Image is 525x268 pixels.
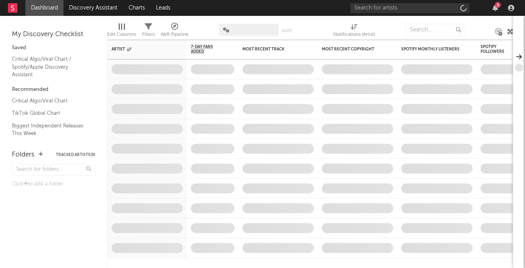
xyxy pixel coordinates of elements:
[12,85,95,94] div: Recommended
[12,109,87,118] a: TikTok Global Chart
[142,30,155,39] div: Filters
[161,20,188,43] div: A&R Pipeline
[322,47,381,52] div: Most Recent Copyright
[12,96,87,105] a: Critical Algo/Viral Chart
[142,20,155,43] div: Filters
[191,44,223,54] span: 7-Day Fans Added
[350,3,469,13] input: Search for artists
[12,30,95,39] div: My Discovery Checklist
[333,30,375,39] div: Notifications (Artist)
[12,121,87,138] a: Biggest Independent Releases This Week
[107,30,136,39] div: Edit Columns
[12,55,87,79] a: Critical Algo/Viral Chart / Spotify/Apple Discovery Assistant
[281,29,292,33] button: Save
[333,20,375,43] div: Notifications (Artist)
[112,47,171,52] div: Artist
[401,47,461,52] div: Spotify Monthly Listeners
[492,5,498,11] button: 5
[107,20,136,43] div: Edit Columns
[12,164,95,175] input: Search for folders...
[406,24,465,36] input: Search...
[12,179,95,189] div: Click to add a folder.
[56,153,95,157] button: Tracked Artists(9)
[242,47,302,52] div: Most Recent Track
[481,44,508,54] div: Spotify Followers
[12,43,95,53] div: Saved
[495,2,501,8] div: 5
[12,150,35,160] div: Folders
[161,30,188,39] div: A&R Pipeline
